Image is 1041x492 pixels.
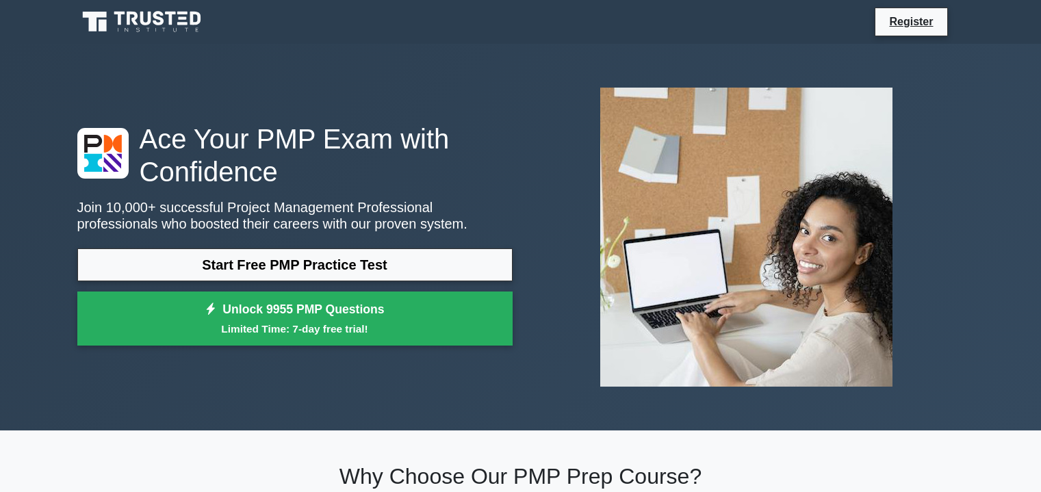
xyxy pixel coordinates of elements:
h2: Why Choose Our PMP Prep Course? [77,463,964,489]
p: Join 10,000+ successful Project Management Professional professionals who boosted their careers w... [77,199,513,232]
h1: Ace Your PMP Exam with Confidence [77,122,513,188]
a: Start Free PMP Practice Test [77,248,513,281]
small: Limited Time: 7-day free trial! [94,321,496,337]
a: Register [881,13,941,30]
a: Unlock 9955 PMP QuestionsLimited Time: 7-day free trial! [77,292,513,346]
